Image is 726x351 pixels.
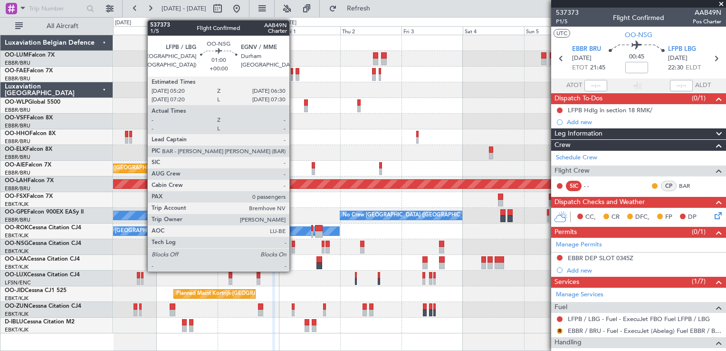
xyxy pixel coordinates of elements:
a: OO-VSFFalcon 8X [5,115,53,121]
span: CC, [585,213,596,222]
div: Sat 4 [463,26,524,35]
span: Dispatch Checks and Weather [554,197,645,208]
a: OO-FSXFalcon 7X [5,194,53,199]
div: Thu 2 [340,26,401,35]
span: DFC, [635,213,650,222]
span: OO-NSG [625,30,652,40]
div: Sun 28 [95,26,156,35]
div: Owner [GEOGRAPHIC_DATA]-[GEOGRAPHIC_DATA] [97,224,226,238]
a: EBBR/BRU [5,107,30,114]
button: UTC [554,29,570,38]
div: Planned Maint Kortrijk-[GEOGRAPHIC_DATA] [176,287,287,301]
span: Leg Information [554,128,602,139]
span: OO-ZUN [5,303,29,309]
a: OO-ELKFalcon 8X [5,146,52,152]
div: [DATE] [280,19,296,27]
div: [DATE] [115,19,131,27]
span: 537373 [556,8,579,18]
div: Owner Melsbroek Air Base [169,51,233,66]
span: DP [688,213,697,222]
span: ELDT [686,63,701,73]
a: EBKT/KJK [5,232,29,239]
span: Fuel [554,302,567,313]
a: Manage Permits [556,240,602,250]
a: EBBR/BRU [5,169,30,176]
a: OO-ZUNCessna Citation CJ4 [5,303,81,309]
span: (0/1) [692,227,706,237]
a: BAR [679,182,700,190]
a: EBBR/BRU [5,75,30,82]
span: OO-WLP [5,99,28,105]
span: 22:30 [668,63,683,73]
a: D-IBLUCessna Citation M2 [5,319,75,325]
div: Add new [567,118,721,126]
div: LFPB Hdlg in section 18 RMK/ [568,106,652,114]
a: EBKT/KJK [5,311,29,318]
a: EBBR/BRU [5,216,30,224]
div: Mon 29 [156,26,218,35]
span: Flight Crew [554,166,590,176]
button: Refresh [325,1,382,16]
span: AAB49N [693,8,721,18]
span: [DATE] - [DATE] [162,4,206,13]
span: OO-LUX [5,272,27,278]
span: [DATE] [572,54,592,63]
span: EBBR BRU [572,45,601,54]
a: Manage Services [556,290,603,300]
a: EBBR/BRU [5,185,30,192]
div: Flight Confirmed [613,13,664,23]
a: EBBR/BRU [5,154,30,161]
a: LFPB / LBG - Fuel - ExecuJet FBO Fuel LFPB / LBG [568,315,710,323]
span: Permits [554,227,577,238]
div: Add new [567,266,721,274]
a: EBBR/BRU [5,122,30,129]
a: OO-ROKCessna Citation CJ4 [5,225,81,231]
a: EBBR/BRU [5,59,30,67]
span: OO-FAE [5,68,27,74]
a: LFSN/ENC [5,279,31,286]
a: OO-LUXCessna Citation CJ4 [5,272,80,278]
span: OO-VSF [5,115,27,121]
div: SIC [566,181,582,191]
span: Crew [554,140,571,151]
button: All Aircraft [10,19,103,34]
button: R [557,328,563,334]
a: EBKT/KJK [5,201,29,208]
span: OO-LUM [5,52,29,58]
div: EBBR DEP SLOT 0345Z [568,254,633,262]
span: OO-JID [5,288,25,293]
div: Fri 3 [401,26,463,35]
span: All Aircraft [25,23,100,29]
span: 00:45 [629,52,644,62]
div: - - [584,182,605,190]
input: Trip Number [29,1,84,16]
span: OO-FSX [5,194,27,199]
div: No Crew [GEOGRAPHIC_DATA] ([GEOGRAPHIC_DATA] National) [343,208,502,223]
a: EBBR / BRU - Fuel - ExecuJet (Abelag) Fuel EBBR / BRU [568,327,721,335]
a: EBKT/KJK [5,295,29,302]
a: OO-JIDCessna CJ1 525 [5,288,67,293]
a: Schedule Crew [556,153,597,163]
span: P1/5 [556,18,579,26]
span: OO-NSG [5,241,29,246]
div: Sun 5 [524,26,585,35]
a: OO-LUMFalcon 7X [5,52,55,58]
span: (0/1) [692,93,706,103]
a: EBKT/KJK [5,263,29,271]
span: OO-HHO [5,131,29,136]
span: OO-LAH [5,178,28,184]
span: D-IBLU [5,319,23,325]
span: [DATE] [668,54,688,63]
span: ATOT [566,81,582,90]
span: Refresh [339,5,379,12]
span: ETOT [572,63,588,73]
a: OO-LAHFalcon 7X [5,178,54,184]
span: FP [665,213,672,222]
span: OO-LXA [5,256,27,262]
a: EBBR/BRU [5,138,30,145]
a: OO-HHOFalcon 8X [5,131,56,136]
div: Owner Melsbroek Air Base [169,67,233,81]
a: OO-NSGCessna Citation CJ4 [5,241,81,246]
div: Wed 1 [279,26,340,35]
span: OO-ROK [5,225,29,231]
